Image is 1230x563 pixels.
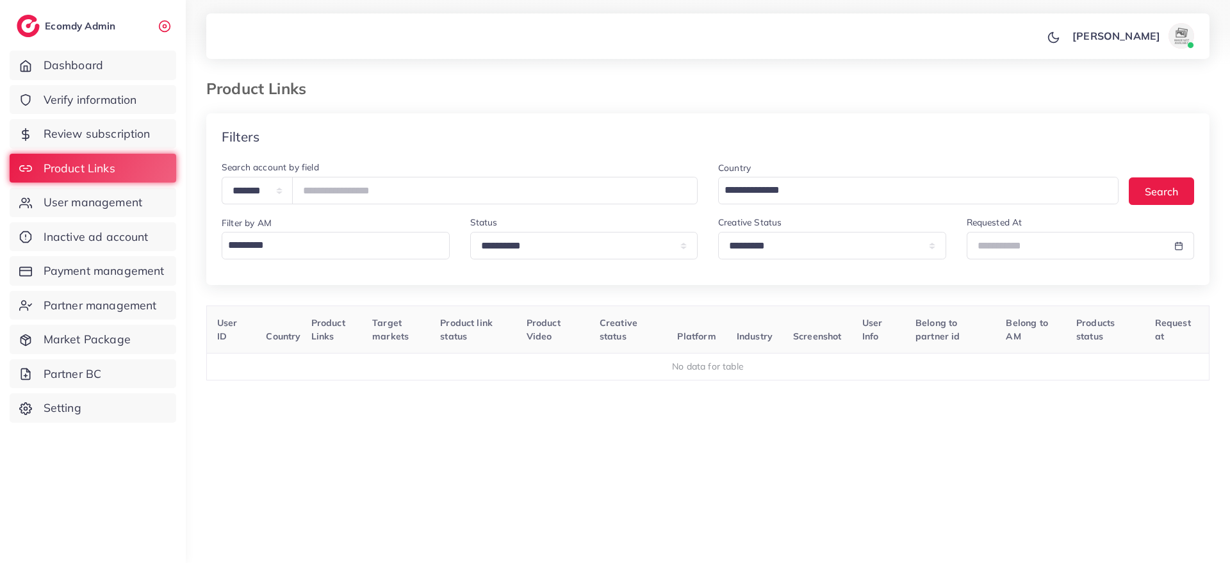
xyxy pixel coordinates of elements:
a: User management [10,188,176,217]
input: Search for option [720,179,1102,201]
a: [PERSON_NAME]avatar [1065,23,1199,49]
span: Industry [737,330,773,342]
label: Country [718,161,751,174]
span: Partner management [44,297,157,314]
label: Requested At [967,216,1022,229]
span: Product link status [440,317,493,341]
p: [PERSON_NAME] [1072,28,1160,44]
label: Search account by field [222,161,319,174]
div: No data for table [214,360,1202,373]
label: Filter by AM [222,216,272,229]
span: User ID [217,317,238,341]
h3: Product Links [206,79,316,98]
img: avatar [1168,23,1194,49]
span: Inactive ad account [44,229,149,245]
span: Partner BC [44,366,102,382]
span: User Info [862,317,883,341]
a: Product Links [10,154,176,183]
span: Country [266,330,300,342]
span: Review subscription [44,126,151,142]
span: Request at [1155,317,1191,341]
a: logoEcomdy Admin [17,15,119,37]
a: Setting [10,393,176,423]
span: Dashboard [44,57,103,74]
label: Creative Status [718,216,782,229]
h2: Ecomdy Admin [45,20,119,32]
a: Partner management [10,291,176,320]
span: Market Package [44,331,131,348]
a: Verify information [10,85,176,115]
a: Partner BC [10,359,176,389]
img: logo [17,15,40,37]
span: Target markets [372,317,409,341]
span: Product Links [311,317,345,341]
span: Verify information [44,92,137,108]
a: Dashboard [10,51,176,80]
span: Creative status [600,317,637,341]
div: Search for option [718,177,1119,204]
span: Product Links [44,160,115,177]
span: Payment management [44,263,165,279]
label: Status [470,216,498,229]
span: User management [44,194,142,211]
span: Belong to partner id [915,317,960,341]
a: Inactive ad account [10,222,176,252]
span: Screenshot [793,330,842,342]
span: Products status [1076,317,1115,341]
span: Platform [677,330,716,342]
button: Search [1129,177,1194,205]
a: Payment management [10,256,176,286]
span: Setting [44,400,81,416]
h4: Filters [222,129,259,145]
span: Belong to AM [1006,317,1047,341]
a: Review subscription [10,119,176,149]
a: Market Package [10,325,176,354]
div: Search for option [222,232,450,259]
input: Search for option [224,234,442,256]
span: Product Video [527,317,561,341]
